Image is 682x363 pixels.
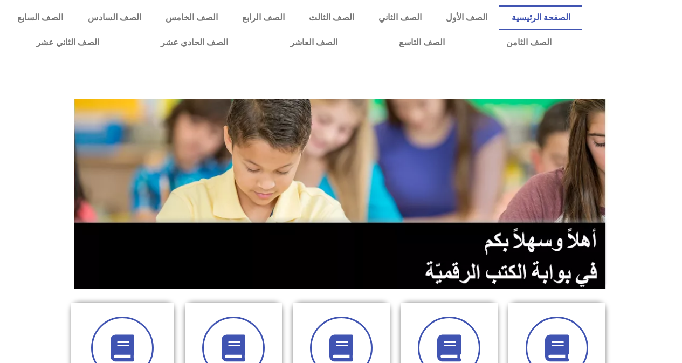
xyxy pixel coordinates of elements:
a: الصف الثالث [297,5,366,30]
a: الصف العاشر [259,30,368,55]
a: الصف الثامن [476,30,582,55]
a: الصف الثاني [366,5,433,30]
a: الصف الرابع [230,5,297,30]
a: الصف الحادي عشر [130,30,259,55]
a: الصف الأول [433,5,499,30]
a: الصف السادس [75,5,153,30]
a: الصف الثاني عشر [5,30,130,55]
a: الصف الخامس [153,5,230,30]
a: الصف السابع [5,5,75,30]
a: الصفحة الرئيسية [499,5,582,30]
a: الصف التاسع [368,30,476,55]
